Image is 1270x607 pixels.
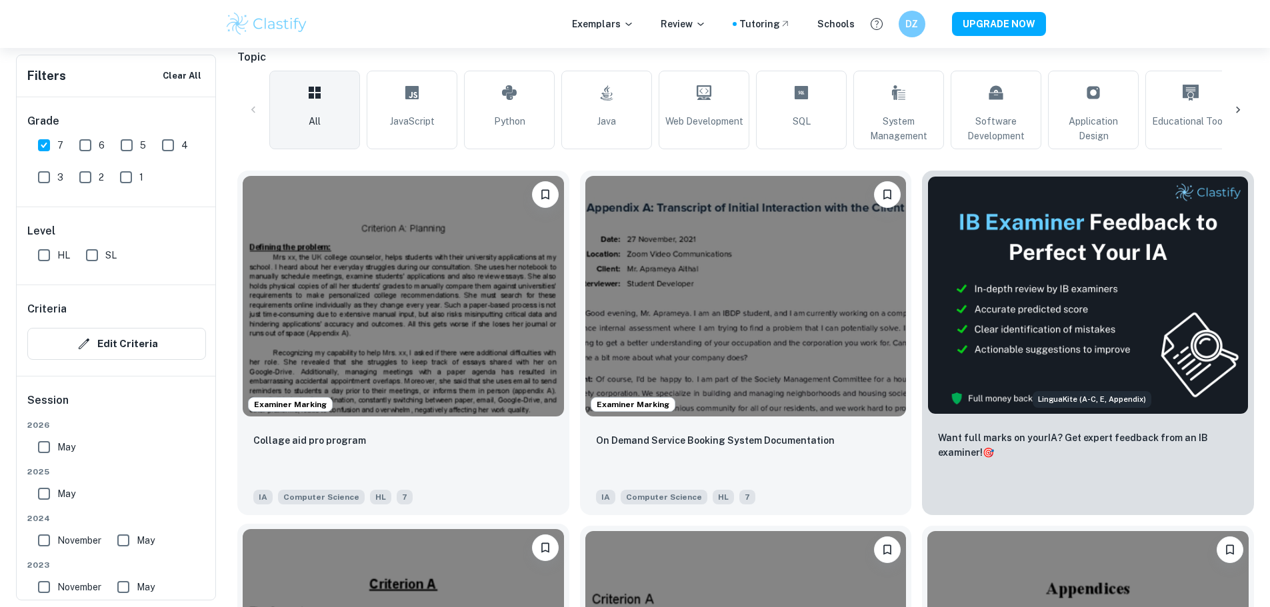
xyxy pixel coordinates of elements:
h6: Session [27,392,206,419]
h6: Topic [237,49,1254,65]
span: November [57,580,101,594]
button: Help and Feedback [865,13,888,35]
button: Clear All [159,66,205,86]
span: Educational Tools [1152,114,1230,129]
p: Want full marks on your IA ? Get expert feedback from an IB examiner! [938,430,1238,460]
span: Software Development [957,114,1035,143]
span: IA [596,490,615,504]
h6: Filters [27,67,66,85]
button: Bookmark [532,534,559,561]
p: Review [661,17,706,31]
button: Bookmark [874,536,901,563]
div: LinguaKite (A-C, E, Appendix) [1033,391,1151,408]
span: 7 [57,138,63,153]
span: May [57,486,75,501]
p: On Demand Service Booking System Documentation [596,433,835,448]
span: HL [713,490,734,504]
span: May [137,580,155,594]
span: Computer Science [621,490,707,504]
span: Application Design [1054,114,1133,143]
span: SQL [793,114,811,129]
img: Clastify logo [225,11,309,37]
span: 6 [99,138,105,153]
span: Examiner Marking [249,398,332,410]
button: UPGRADE NOW [952,12,1046,36]
button: Bookmark [532,181,559,208]
span: May [57,440,75,454]
span: JavaScript [390,114,435,129]
span: Python [494,114,525,129]
h6: DZ [904,17,919,31]
button: DZ [899,11,925,37]
span: SL [105,248,117,263]
span: 2026 [27,419,206,431]
button: Bookmark [874,181,901,208]
span: 7 [739,490,755,504]
button: Bookmark [1217,536,1243,563]
button: Edit Criteria [27,328,206,360]
a: Schools [817,17,855,31]
span: 2025 [27,466,206,478]
a: ThumbnailWant full marks on yourIA? Get expert feedback from an IB examiner! [922,171,1254,515]
a: Tutoring [739,17,791,31]
span: 1 [139,170,143,185]
img: Thumbnail [927,176,1249,414]
span: 5 [140,138,146,153]
span: 4 [181,138,188,153]
span: 3 [57,170,63,185]
img: Computer Science IA example thumbnail: On Demand Service Booking System Documen [585,176,907,416]
span: 🎯 [983,447,994,458]
span: 2024 [27,512,206,524]
span: 7 [397,490,413,504]
h6: Criteria [27,301,67,317]
span: System Management [859,114,938,143]
a: Examiner MarkingBookmarkCollage aid pro programIAComputer ScienceHL7 [237,171,569,515]
span: Computer Science [278,490,365,504]
span: HL [370,490,391,504]
span: IA [253,490,273,504]
span: Java [597,114,616,129]
span: 2 [99,170,104,185]
span: Web Development [665,114,743,129]
span: HL [57,248,70,263]
span: November [57,533,101,548]
a: Examiner MarkingBookmarkOn Demand Service Booking System DocumentationIAComputer ScienceHL7 [580,171,912,515]
span: Examiner Marking [591,398,675,410]
span: All [309,114,321,129]
p: Collage aid pro program [253,433,366,448]
span: May [137,533,155,548]
h6: Level [27,223,206,239]
h6: Grade [27,113,206,129]
span: 2023 [27,559,206,571]
img: Computer Science IA example thumbnail: Collage aid pro program [243,176,564,416]
p: Exemplars [572,17,634,31]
